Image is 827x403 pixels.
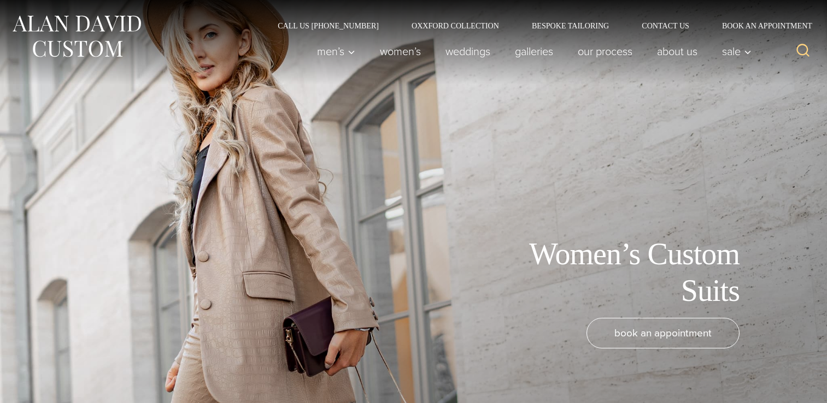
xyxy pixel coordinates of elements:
[625,22,706,29] a: Contact Us
[722,46,752,57] span: Sale
[433,40,503,62] a: weddings
[614,325,712,341] span: book an appointment
[395,22,515,29] a: Oxxford Collection
[494,236,740,309] h1: Women’s Custom Suits
[11,12,142,61] img: Alan David Custom
[706,22,816,29] a: Book an Appointment
[790,38,816,64] button: View Search Form
[305,40,758,62] nav: Primary Navigation
[368,40,433,62] a: Women’s
[645,40,710,62] a: About Us
[261,22,395,29] a: Call Us [PHONE_NUMBER]
[503,40,566,62] a: Galleries
[566,40,645,62] a: Our Process
[261,22,816,29] nav: Secondary Navigation
[515,22,625,29] a: Bespoke Tailoring
[317,46,355,57] span: Men’s
[586,318,740,348] a: book an appointment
